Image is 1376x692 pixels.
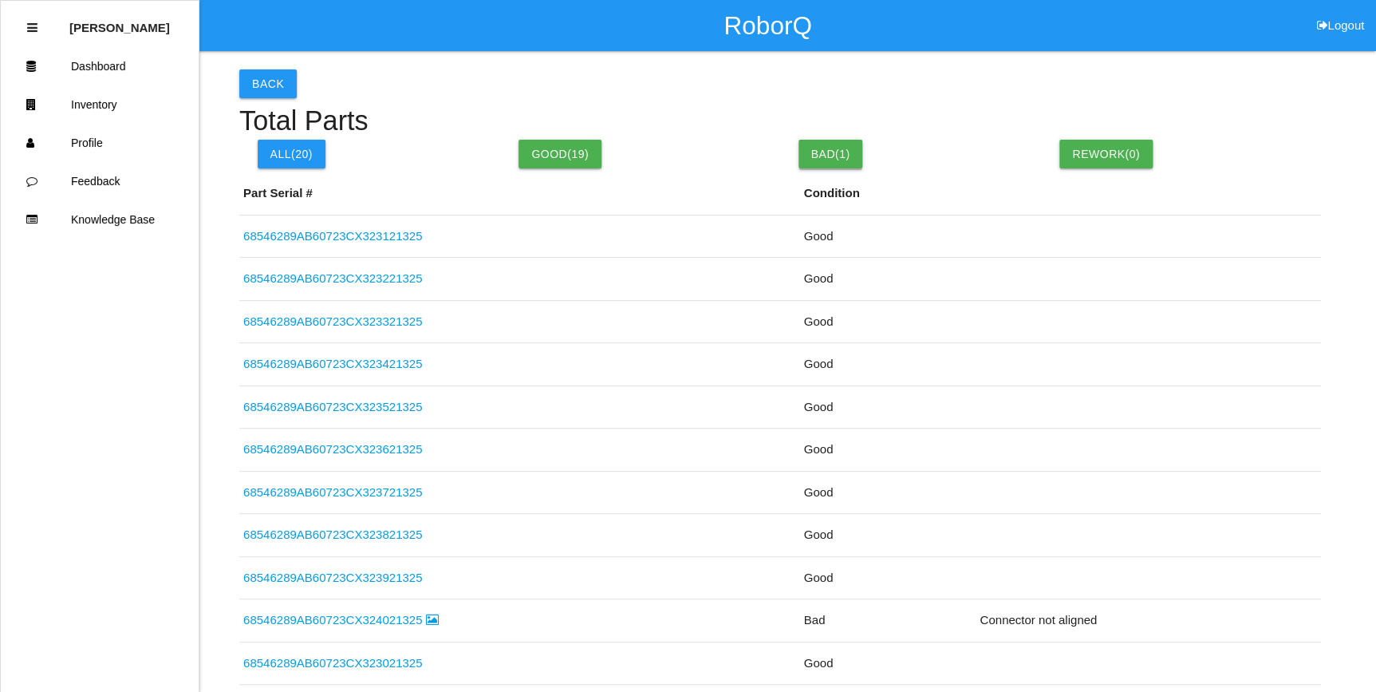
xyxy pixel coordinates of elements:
a: Dashboard [1,47,199,85]
a: 68546289AB60723CX323521325 [243,400,422,413]
a: 68546289AB60723CX323021325 [243,656,422,670]
td: Good [800,343,976,386]
a: 68546289AB60723CX323721325 [243,485,422,499]
td: Good [800,514,976,557]
button: Bad(1) [798,140,863,168]
td: Good [800,258,976,301]
td: Good [800,386,976,429]
a: 68546289AB60723CX323421325 [243,357,422,370]
td: Good [800,556,976,599]
td: Bad [800,599,976,643]
td: Good [800,429,976,472]
p: Diego Altamirano [69,9,170,34]
button: Rework(0) [1059,140,1153,168]
a: 68546289AB60723CX323321325 [243,314,422,328]
th: Part Serial # [239,184,800,215]
a: 68546289AB60723CX323121325 [243,229,422,243]
a: 68546289AB60723CX324021325 [243,613,439,627]
button: Good(19) [518,140,601,168]
div: Close [27,9,37,47]
a: Knowledge Base [1,200,199,239]
th: Condition [800,184,976,215]
td: Good [800,642,976,685]
a: 68546289AB60723CX323921325 [243,571,422,584]
button: Back [239,69,297,98]
td: Good [800,215,976,258]
a: Feedback [1,162,199,200]
a: 68546289AB60723CX323821325 [243,528,422,541]
td: Good [800,300,976,343]
a: 68546289AB60723CX323221325 [243,271,422,285]
a: 68546289AB60723CX323621325 [243,442,422,456]
td: Connector not aligned [976,599,1321,643]
h4: Total Parts [239,106,1321,136]
a: Profile [1,124,199,162]
button: All(20) [258,140,325,168]
i: Image Inside [426,614,439,626]
td: Good [800,471,976,514]
a: Inventory [1,85,199,124]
